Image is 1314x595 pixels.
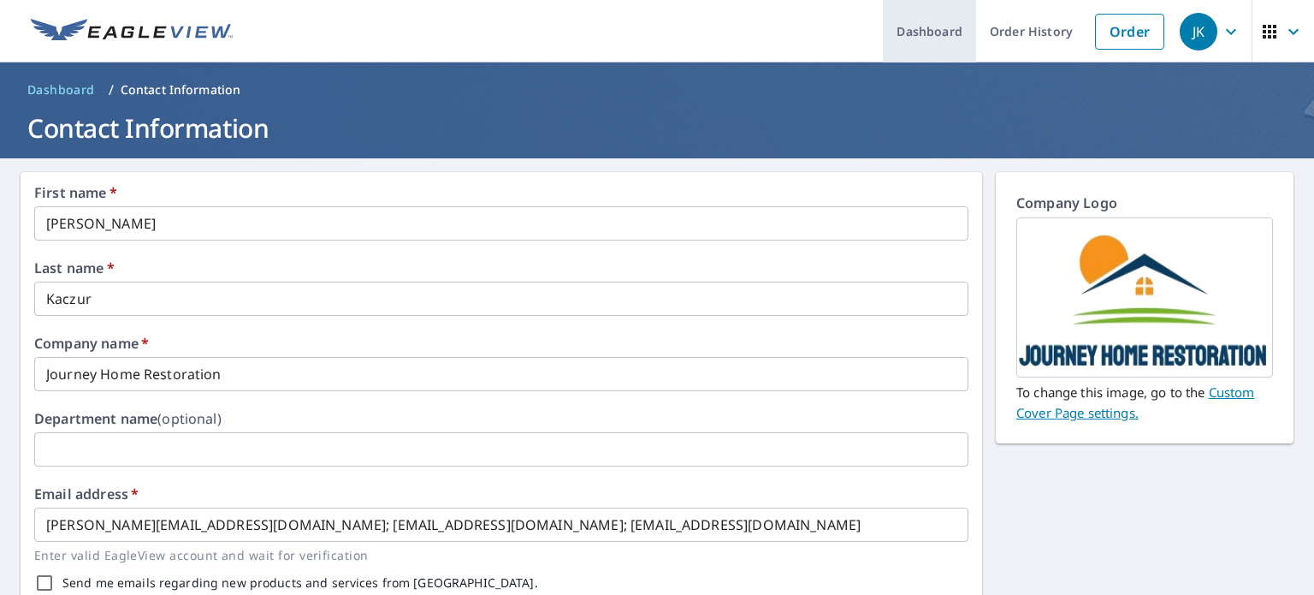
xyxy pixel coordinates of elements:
[34,336,149,350] label: Company name
[157,409,222,428] b: (optional)
[27,81,95,98] span: Dashboard
[34,261,115,275] label: Last name
[62,577,538,589] label: Send me emails regarding new products and services from [GEOGRAPHIC_DATA].
[34,487,139,501] label: Email address
[1018,220,1271,375] img: Joureny HR Logo White.png
[1016,378,1273,423] p: To change this image, go to the
[121,81,241,98] p: Contact Information
[34,412,222,425] label: Department name
[1016,193,1273,217] p: Company Logo
[31,19,233,45] img: EV Logo
[21,76,102,104] a: Dashboard
[1095,14,1164,50] a: Order
[34,186,117,199] label: First name
[34,545,956,565] p: Enter valid EagleView account and wait for verification
[21,76,1293,104] nav: breadcrumb
[1180,13,1217,51] div: JK
[21,110,1293,146] h1: Contact Information
[109,80,114,100] li: /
